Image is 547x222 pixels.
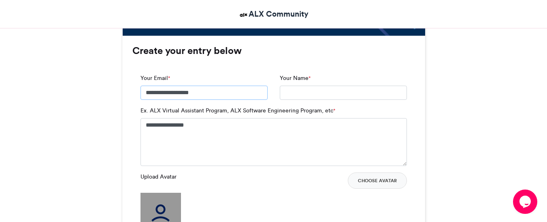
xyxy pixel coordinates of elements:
label: Upload Avatar [140,172,177,181]
label: Your Name [280,74,311,82]
label: Your Email [140,74,170,82]
button: Choose Avatar [348,172,407,189]
label: Ex. ALX Virtual Assistant Program, ALX Software Engineering Program, etc [140,106,335,115]
a: ALX Community [238,8,309,20]
h3: Create your entry below [132,46,415,56]
img: ALX Community [238,10,249,20]
iframe: chat widget [513,190,539,214]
